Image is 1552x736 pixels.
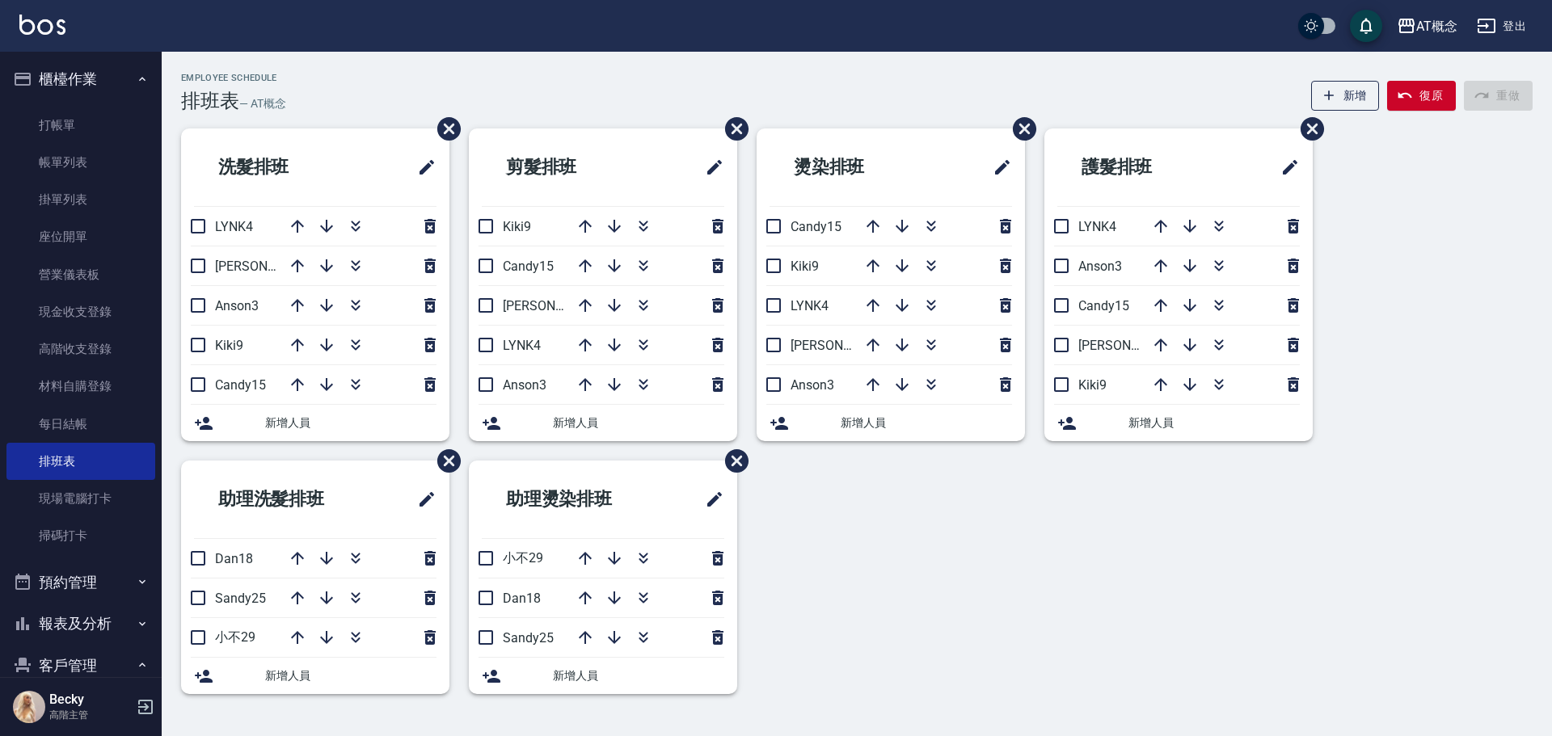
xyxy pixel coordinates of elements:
[6,218,155,255] a: 座位開單
[19,15,65,35] img: Logo
[469,658,737,694] div: 新增人員
[194,470,377,528] h2: 助理洗髮排班
[482,470,665,528] h2: 助理燙染排班
[6,107,155,144] a: 打帳單
[6,58,155,100] button: 櫃檯作業
[1078,259,1122,274] span: Anson3
[1390,10,1464,43] button: AT概念
[482,138,648,196] h2: 剪髮排班
[215,338,243,353] span: Kiki9
[469,405,737,441] div: 新增人員
[983,148,1012,187] span: 修改班表的標題
[1044,405,1313,441] div: 新增人員
[713,105,751,153] span: 刪除班表
[215,259,319,274] span: [PERSON_NAME]2
[6,561,155,604] button: 預約管理
[6,181,155,218] a: 掛單列表
[791,259,819,274] span: Kiki9
[407,480,436,519] span: 修改班表的標題
[757,405,1025,441] div: 新增人員
[1311,81,1380,111] button: 新增
[841,414,1012,431] span: 新增人員
[1001,105,1039,153] span: 刪除班表
[6,256,155,293] a: 營業儀表板
[503,259,554,274] span: Candy15
[1416,16,1457,36] div: AT概念
[791,338,895,353] span: [PERSON_NAME]2
[215,591,266,606] span: Sandy25
[1128,414,1300,431] span: 新增人員
[1078,298,1129,313] span: Candy15
[503,377,546,393] span: Anson3
[265,414,436,431] span: 新增人員
[181,90,239,112] h3: 排班表
[6,443,155,480] a: 排班表
[553,414,724,431] span: 新增人員
[503,219,531,234] span: Kiki9
[49,692,132,708] h5: Becky
[1078,219,1116,234] span: LYNK4
[791,219,841,234] span: Candy15
[1078,377,1107,393] span: Kiki9
[425,437,463,485] span: 刪除班表
[407,148,436,187] span: 修改班表的標題
[1271,148,1300,187] span: 修改班表的標題
[49,708,132,722] p: 高階主管
[695,148,724,187] span: 修改班表的標題
[215,298,259,313] span: Anson3
[6,480,155,517] a: 現場電腦打卡
[194,138,361,196] h2: 洗髮排班
[1057,138,1224,196] h2: 護髮排班
[6,406,155,443] a: 每日結帳
[1350,10,1382,42] button: save
[770,138,936,196] h2: 燙染排班
[13,691,45,723] img: Person
[265,667,436,684] span: 新增人員
[503,298,607,313] span: [PERSON_NAME]2
[239,95,286,112] h6: — AT概念
[1387,81,1456,111] button: 復原
[181,405,449,441] div: 新增人員
[791,377,834,393] span: Anson3
[553,667,724,684] span: 新增人員
[6,293,155,330] a: 現金收支登錄
[425,105,463,153] span: 刪除班表
[1470,11,1533,41] button: 登出
[6,517,155,554] a: 掃碼打卡
[6,144,155,181] a: 帳單列表
[6,645,155,687] button: 客戶管理
[791,298,829,313] span: LYNK4
[215,377,266,393] span: Candy15
[215,551,253,566] span: Dan18
[1288,105,1326,153] span: 刪除班表
[215,219,253,234] span: LYNK4
[6,603,155,645] button: 報表及分析
[503,338,541,353] span: LYNK4
[181,73,286,83] h2: Employee Schedule
[181,658,449,694] div: 新增人員
[215,629,255,645] span: 小不29
[6,330,155,368] a: 高階收支登錄
[713,437,751,485] span: 刪除班表
[695,480,724,519] span: 修改班表的標題
[1078,338,1183,353] span: [PERSON_NAME]2
[503,591,541,606] span: Dan18
[6,368,155,405] a: 材料自購登錄
[503,550,543,566] span: 小不29
[503,630,554,646] span: Sandy25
